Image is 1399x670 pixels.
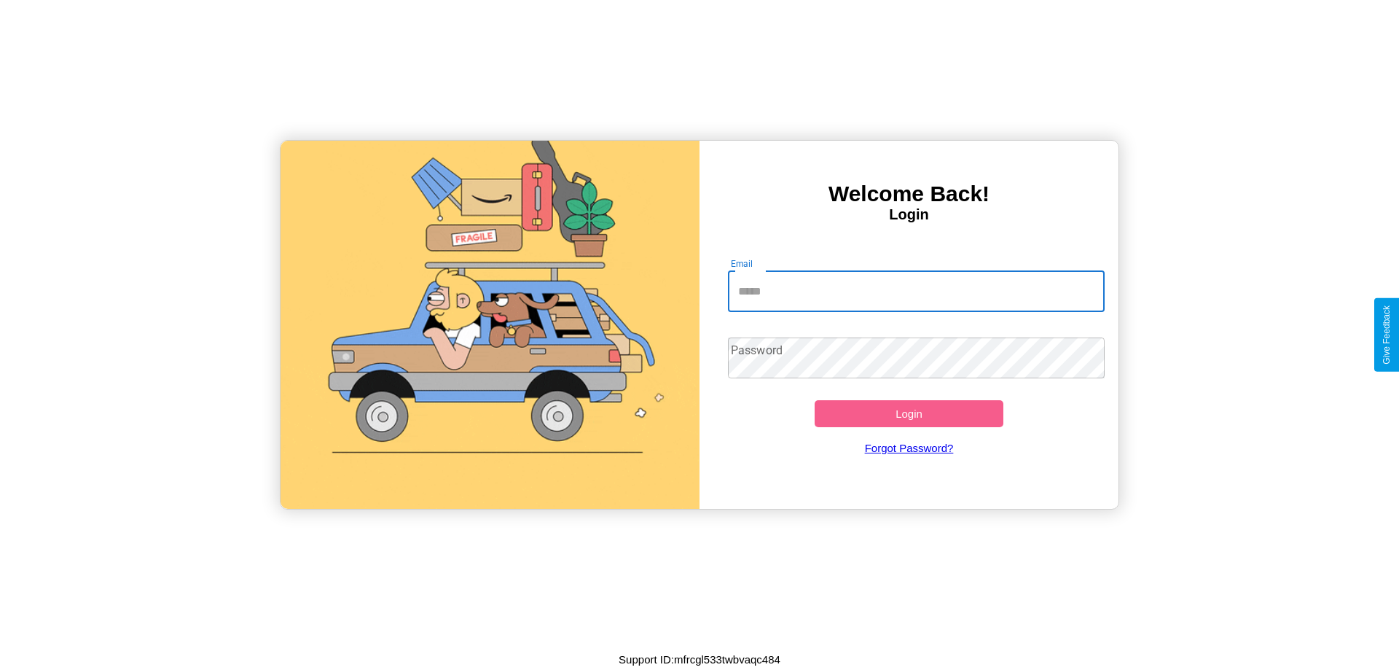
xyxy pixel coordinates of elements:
[815,400,1003,427] button: Login
[731,257,753,270] label: Email
[699,182,1118,206] h3: Welcome Back!
[1382,305,1392,365] div: Give Feedback
[721,427,1098,469] a: Forgot Password?
[281,141,699,509] img: gif
[619,650,780,669] p: Support ID: mfrcgl533twbvaqc484
[699,206,1118,223] h4: Login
